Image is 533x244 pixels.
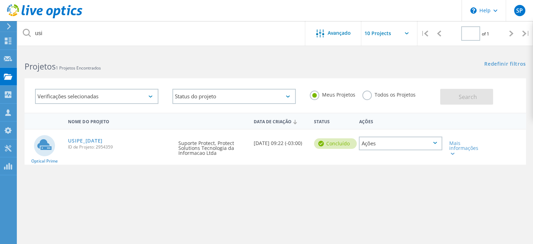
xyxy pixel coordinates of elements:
[31,159,58,163] span: Optical Prime
[470,7,477,14] svg: \n
[25,61,56,72] b: Projetos
[250,130,310,153] div: [DATE] 09:22 (-03:00)
[250,114,310,128] div: Data de Criação
[362,91,416,97] label: Todos os Projetos
[175,130,250,163] div: Suporte Protect, Protect Solutions Tecnologia da Informacao Ltda
[314,138,357,149] div: Concluído
[68,145,171,149] span: ID de Projeto: 2954359
[359,137,442,150] div: Ações
[310,91,355,97] label: Meus Projetos
[7,15,82,20] a: Live Optics Dashboard
[68,138,102,143] a: USIPE_[DATE]
[355,114,446,127] div: Ações
[449,141,482,156] div: Mais informações
[172,89,296,104] div: Status do projeto
[328,31,351,35] span: Avançado
[484,61,526,67] a: Redefinir filtros
[482,31,489,37] span: of 1
[440,89,493,105] button: Search
[56,65,101,71] span: 1 Projetos Encontrados
[516,8,523,13] span: SP
[18,21,306,46] input: Pesquisar projetos por nome, proprietário, ID, empresa, etc
[35,89,158,104] div: Verificações selecionadas
[310,114,356,127] div: Status
[64,114,175,127] div: Nome do Projeto
[459,93,477,101] span: Search
[417,21,432,46] div: |
[519,21,533,46] div: |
